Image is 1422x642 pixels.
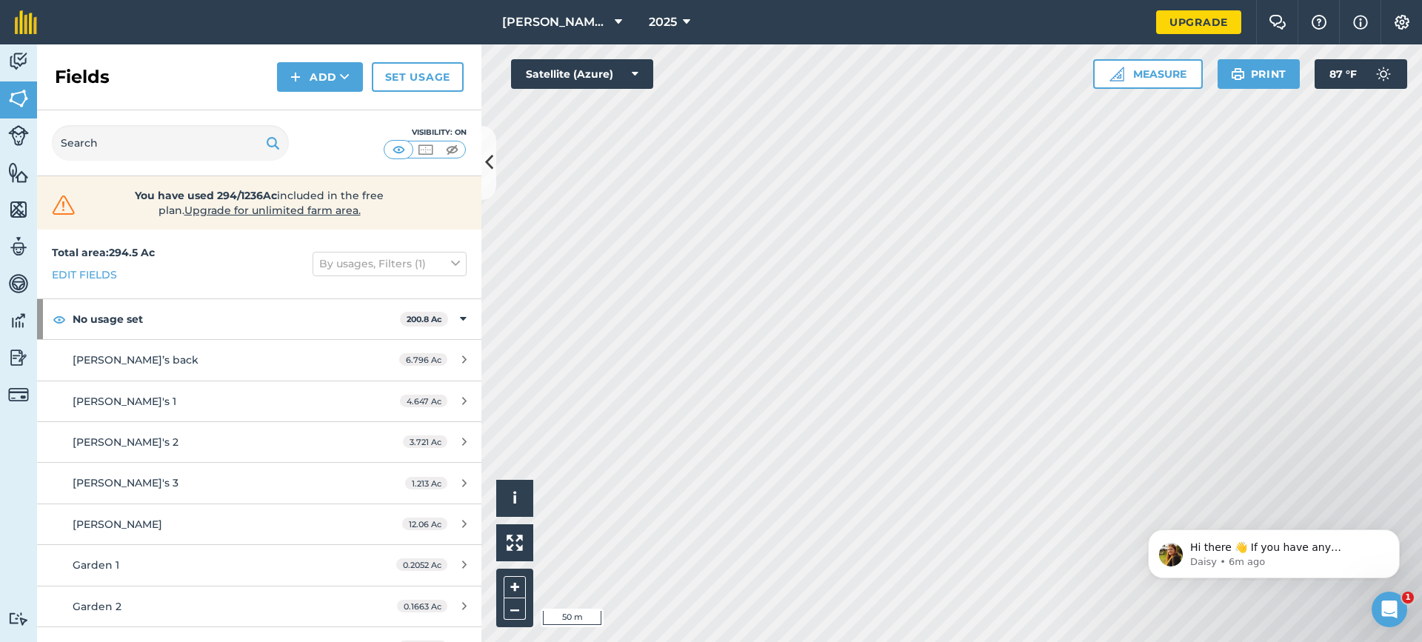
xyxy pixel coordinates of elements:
[511,59,653,89] button: Satellite (Azure)
[397,600,447,612] span: 0.1663 Ac
[37,586,481,626] a: Garden 20.1663 Ac
[37,463,481,503] a: [PERSON_NAME]'s 31.213 Ac
[8,612,29,626] img: svg+xml;base64,PD94bWwgdmVyc2lvbj0iMS4wIiBlbmNvZGluZz0idXRmLTgiPz4KPCEtLSBHZW5lcmF0b3I6IEFkb2JlIE...
[402,518,447,530] span: 12.06 Ac
[277,62,363,92] button: Add
[266,134,280,152] img: svg+xml;base64,PHN2ZyB4bWxucz0iaHR0cDovL3d3dy53My5vcmcvMjAwMC9zdmciIHdpZHRoPSIxOSIgaGVpZ2h0PSIyNC...
[8,198,29,221] img: svg+xml;base64,PHN2ZyB4bWxucz0iaHR0cDovL3d3dy53My5vcmcvMjAwMC9zdmciIHdpZHRoPSI1NiIgaGVpZ2h0PSI2MC...
[73,395,176,408] span: [PERSON_NAME]'s 1
[8,125,29,146] img: svg+xml;base64,PD94bWwgdmVyc2lvbj0iMS4wIiBlbmNvZGluZz0idXRmLTgiPz4KPCEtLSBHZW5lcmF0b3I6IEFkb2JlIE...
[504,598,526,620] button: –
[37,545,481,585] a: Garden 10.2052 Ac
[73,353,198,367] span: [PERSON_NAME]’s back
[73,435,178,449] span: [PERSON_NAME]'s 2
[1402,592,1414,603] span: 1
[400,395,447,407] span: 4.647 Ac
[1393,15,1411,30] img: A cog icon
[37,504,481,544] a: [PERSON_NAME]12.06 Ac
[55,65,110,89] h2: Fields
[8,272,29,295] img: svg+xml;base64,PD94bWwgdmVyc2lvbj0iMS4wIiBlbmNvZGluZz0idXRmLTgiPz4KPCEtLSBHZW5lcmF0b3I6IEFkb2JlIE...
[507,535,523,551] img: Four arrows, one pointing top left, one top right, one bottom right and the last bottom left
[8,384,29,405] img: svg+xml;base64,PD94bWwgdmVyc2lvbj0iMS4wIiBlbmNvZGluZz0idXRmLTgiPz4KPCEtLSBHZW5lcmF0b3I6IEFkb2JlIE...
[37,381,481,421] a: [PERSON_NAME]'s 14.647 Ac
[416,142,435,157] img: svg+xml;base64,PHN2ZyB4bWxucz0iaHR0cDovL3d3dy53My5vcmcvMjAwMC9zdmciIHdpZHRoPSI1MCIgaGVpZ2h0PSI0MC...
[1231,65,1245,83] img: svg+xml;base64,PHN2ZyB4bWxucz0iaHR0cDovL3d3dy53My5vcmcvMjAwMC9zdmciIHdpZHRoPSIxOSIgaGVpZ2h0PSIyNC...
[73,518,162,531] span: [PERSON_NAME]
[1329,59,1357,89] span: 87 ° F
[1109,67,1124,81] img: Ruler icon
[1093,59,1203,89] button: Measure
[1269,15,1286,30] img: Two speech bubbles overlapping with the left bubble in the forefront
[49,188,470,218] a: You have used 294/1236Acincluded in the free plan.Upgrade for unlimited farm area.
[405,477,447,489] span: 1.213 Ac
[372,62,464,92] a: Set usage
[649,13,677,31] span: 2025
[384,127,467,138] div: Visibility: On
[52,267,117,283] a: Edit fields
[1369,59,1398,89] img: svg+xml;base64,PD94bWwgdmVyc2lvbj0iMS4wIiBlbmNvZGluZz0idXRmLTgiPz4KPCEtLSBHZW5lcmF0b3I6IEFkb2JlIE...
[37,299,481,339] div: No usage set200.8 Ac
[49,194,79,216] img: svg+xml;base64,PHN2ZyB4bWxucz0iaHR0cDovL3d3dy53My5vcmcvMjAwMC9zdmciIHdpZHRoPSIzMiIgaGVpZ2h0PSIzMC...
[1353,13,1368,31] img: svg+xml;base64,PHN2ZyB4bWxucz0iaHR0cDovL3d3dy53My5vcmcvMjAwMC9zdmciIHdpZHRoPSIxNyIgaGVpZ2h0PSIxNy...
[73,476,178,489] span: [PERSON_NAME]'s 3
[390,142,408,157] img: svg+xml;base64,PHN2ZyB4bWxucz0iaHR0cDovL3d3dy53My5vcmcvMjAwMC9zdmciIHdpZHRoPSI1MCIgaGVpZ2h0PSI0MC...
[313,252,467,275] button: By usages, Filters (1)
[1126,498,1422,602] iframe: Intercom notifications message
[403,435,447,448] span: 3.721 Ac
[290,68,301,86] img: svg+xml;base64,PHN2ZyB4bWxucz0iaHR0cDovL3d3dy53My5vcmcvMjAwMC9zdmciIHdpZHRoPSIxNCIgaGVpZ2h0PSIyNC...
[1310,15,1328,30] img: A question mark icon
[53,310,66,328] img: svg+xml;base64,PHN2ZyB4bWxucz0iaHR0cDovL3d3dy53My5vcmcvMjAwMC9zdmciIHdpZHRoPSIxOCIgaGVpZ2h0PSIyNC...
[184,204,361,217] span: Upgrade for unlimited farm area.
[8,161,29,184] img: svg+xml;base64,PHN2ZyB4bWxucz0iaHR0cDovL3d3dy53My5vcmcvMjAwMC9zdmciIHdpZHRoPSI1NiIgaGVpZ2h0PSI2MC...
[8,235,29,258] img: svg+xml;base64,PD94bWwgdmVyc2lvbj0iMS4wIiBlbmNvZGluZz0idXRmLTgiPz4KPCEtLSBHZW5lcmF0b3I6IEFkb2JlIE...
[15,10,37,34] img: fieldmargin Logo
[8,50,29,73] img: svg+xml;base64,PD94bWwgdmVyc2lvbj0iMS4wIiBlbmNvZGluZz0idXRmLTgiPz4KPCEtLSBHZW5lcmF0b3I6IEFkb2JlIE...
[73,558,119,572] span: Garden 1
[8,87,29,110] img: svg+xml;base64,PHN2ZyB4bWxucz0iaHR0cDovL3d3dy53My5vcmcvMjAwMC9zdmciIHdpZHRoPSI1NiIgaGVpZ2h0PSI2MC...
[73,299,400,339] strong: No usage set
[37,422,481,462] a: [PERSON_NAME]'s 23.721 Ac
[1315,59,1407,89] button: 87 °F
[399,353,447,366] span: 6.796 Ac
[52,125,289,161] input: Search
[8,347,29,369] img: svg+xml;base64,PD94bWwgdmVyc2lvbj0iMS4wIiBlbmNvZGluZz0idXRmLTgiPz4KPCEtLSBHZW5lcmF0b3I6IEFkb2JlIE...
[496,480,533,517] button: i
[396,558,447,571] span: 0.2052 Ac
[1156,10,1241,34] a: Upgrade
[502,13,609,31] span: [PERSON_NAME] Family Farms
[1218,59,1301,89] button: Print
[73,600,121,613] span: Garden 2
[407,314,442,324] strong: 200.8 Ac
[52,246,155,259] strong: Total area : 294.5 Ac
[135,189,277,202] strong: You have used 294/1236Ac
[513,489,517,507] span: i
[443,142,461,157] img: svg+xml;base64,PHN2ZyB4bWxucz0iaHR0cDovL3d3dy53My5vcmcvMjAwMC9zdmciIHdpZHRoPSI1MCIgaGVpZ2h0PSI0MC...
[1372,592,1407,627] iframe: Intercom live chat
[37,340,481,380] a: [PERSON_NAME]’s back6.796 Ac
[504,576,526,598] button: +
[8,310,29,332] img: svg+xml;base64,PD94bWwgdmVyc2lvbj0iMS4wIiBlbmNvZGluZz0idXRmLTgiPz4KPCEtLSBHZW5lcmF0b3I6IEFkb2JlIE...
[101,188,417,218] span: included in the free plan .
